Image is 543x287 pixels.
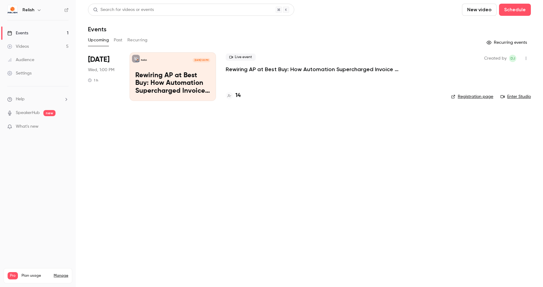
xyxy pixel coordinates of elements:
div: Settings [7,70,32,76]
span: What's new [16,123,39,130]
a: Rewiring AP at Best Buy: How Automation Supercharged Invoice Processing & AP EfficiencyRelish[DAT... [130,52,216,101]
button: Upcoming [88,35,109,45]
span: DJ [511,55,515,62]
div: Aug 27 Wed, 1:00 PM (America/New York) [88,52,120,101]
a: SpeakerHub [16,110,40,116]
a: Registration page [451,94,493,100]
button: Schedule [499,4,531,16]
div: Videos [7,43,29,50]
p: Rewiring AP at Best Buy: How Automation Supercharged Invoice Processing & AP Efficiency [135,72,210,95]
button: Recurring events [484,38,531,47]
img: Relish [8,5,17,15]
h1: Events [88,26,106,33]
span: Created by [484,55,507,62]
a: Enter Studio [501,94,531,100]
h6: Relish [22,7,34,13]
button: New video [462,4,497,16]
span: Pro [8,272,18,279]
span: Help [16,96,25,102]
a: Rewiring AP at Best Buy: How Automation Supercharged Invoice Processing & AP Efficiency [226,66,408,73]
span: Plan usage [22,273,50,278]
span: new [43,110,56,116]
div: Search for videos or events [93,7,154,13]
div: 1 h [88,78,98,83]
span: Destinee Jewell [509,55,516,62]
a: 14 [226,92,241,100]
span: [DATE] 1:00 PM [193,58,210,62]
span: Live event [226,54,256,61]
button: Recurring [127,35,148,45]
button: Past [114,35,123,45]
li: help-dropdown-opener [7,96,69,102]
p: Relish [141,59,147,62]
span: [DATE] [88,55,110,64]
div: Events [7,30,28,36]
span: Wed, 1:00 PM [88,67,114,73]
div: Audience [7,57,34,63]
h4: 14 [235,92,241,100]
a: Manage [54,273,68,278]
iframe: Noticeable Trigger [61,124,69,130]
